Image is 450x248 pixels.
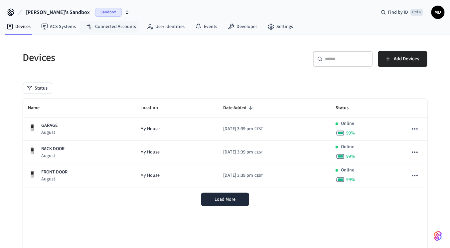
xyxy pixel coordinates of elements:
button: Load More [201,193,249,206]
div: Find by IDCtrl K [375,6,429,18]
p: Online [341,167,354,174]
span: Location [141,103,167,113]
div: Europe/Warsaw [223,149,263,156]
span: Name [28,103,49,113]
button: MD [431,6,445,19]
button: Status [23,83,52,94]
a: Devices [1,21,36,33]
p: BACK DOOR [42,145,65,152]
span: 99 % [346,176,355,183]
span: Add Devices [394,55,419,63]
span: MD [432,6,444,18]
table: sticky table [23,99,427,187]
span: Sandbox [95,8,122,17]
span: [DATE] 3:39 pm [223,149,253,156]
p: Online [341,143,354,150]
span: CEST [254,126,263,132]
img: Yale Assure Touchscreen Wifi Smart Lock, Satin Nickel, Front [28,124,36,132]
a: Developer [223,21,262,33]
a: Connected Accounts [81,21,141,33]
div: Europe/Warsaw [223,172,263,179]
img: Yale Assure Touchscreen Wifi Smart Lock, Satin Nickel, Front [28,147,36,155]
button: Add Devices [378,51,427,67]
span: 99 % [346,153,355,160]
a: Events [190,21,223,33]
span: [DATE] 3:39 pm [223,125,253,132]
span: Date Added [223,103,255,113]
span: My House [141,125,160,132]
a: User Identities [141,21,190,33]
p: GARAGE [42,122,58,129]
p: August [42,129,58,136]
p: August [42,152,65,159]
span: [PERSON_NAME]'s Sandbox [26,8,90,16]
span: Ctrl K [410,9,423,16]
span: My House [141,149,160,156]
span: Find by ID [388,9,408,16]
p: FRONT DOOR [42,169,68,176]
span: 99 % [346,130,355,136]
a: ACS Systems [36,21,81,33]
p: Online [341,120,354,127]
span: CEST [254,173,263,179]
a: Settings [262,21,298,33]
h5: Devices [23,51,221,65]
span: [DATE] 3:39 pm [223,172,253,179]
img: Yale Assure Touchscreen Wifi Smart Lock, Satin Nickel, Front [28,170,36,178]
span: CEST [254,149,263,155]
img: SeamLogoGradient.69752ec5.svg [434,231,442,241]
p: August [42,176,68,182]
div: Europe/Warsaw [223,125,263,132]
span: Load More [215,196,235,203]
span: My House [141,172,160,179]
span: Status [336,103,357,113]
